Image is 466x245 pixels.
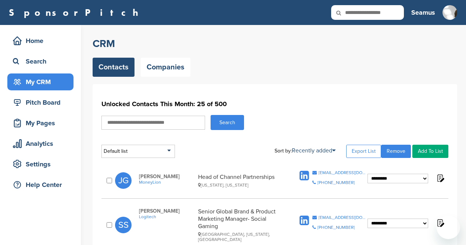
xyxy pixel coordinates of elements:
div: Sort by: [275,148,336,154]
div: Help Center [11,178,74,191]
div: Pitch Board [11,96,74,109]
h2: CRM [93,37,457,50]
a: Seamus [411,4,435,21]
a: Settings [7,156,74,173]
a: Search [7,53,74,70]
span: JG [115,172,132,189]
div: My CRM [11,75,74,89]
a: Export List [346,145,381,158]
span: SS [115,217,132,233]
span: [PERSON_NAME] [139,173,194,180]
div: Settings [11,158,74,171]
a: Remove [381,145,411,158]
a: My CRM [7,73,74,90]
div: Senior Global Brand & Product Marketing Manager- Social Gaming [198,208,286,242]
div: [EMAIL_ADDRESS][DOMAIN_NAME] [319,215,368,220]
a: Add To List [412,145,448,158]
iframe: Button to launch messaging window [437,216,460,239]
div: Head of Channel Partnerships [198,173,286,188]
span: [PERSON_NAME] [139,208,194,214]
div: [PHONE_NUMBER] [318,180,355,185]
a: Help Center [7,176,74,193]
h3: Seamus [411,7,435,18]
div: Default list [101,145,175,158]
button: Search [211,115,244,130]
a: Contacts [93,58,135,77]
a: Companies [141,58,190,77]
a: Pitch Board [7,94,74,111]
a: MoneyLion [139,180,194,185]
div: Search [11,55,74,68]
div: My Pages [11,116,74,130]
div: [EMAIL_ADDRESS][DOMAIN_NAME] [319,170,368,175]
h1: Unlocked Contacts This Month: 25 of 500 [101,97,448,111]
a: Recently added [292,147,336,154]
a: SponsorPitch [9,8,143,17]
a: Analytics [7,135,74,152]
a: My Pages [7,115,74,131]
a: Home [7,32,74,49]
div: [GEOGRAPHIC_DATA], [US_STATE], [GEOGRAPHIC_DATA] [198,232,286,242]
a: Logitech [139,214,194,219]
img: Notes [435,218,445,227]
img: Notes [435,173,445,183]
div: [PHONE_NUMBER] [318,225,355,230]
div: Analytics [11,137,74,150]
div: Home [11,34,74,47]
div: [US_STATE], [US_STATE] [198,183,286,188]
